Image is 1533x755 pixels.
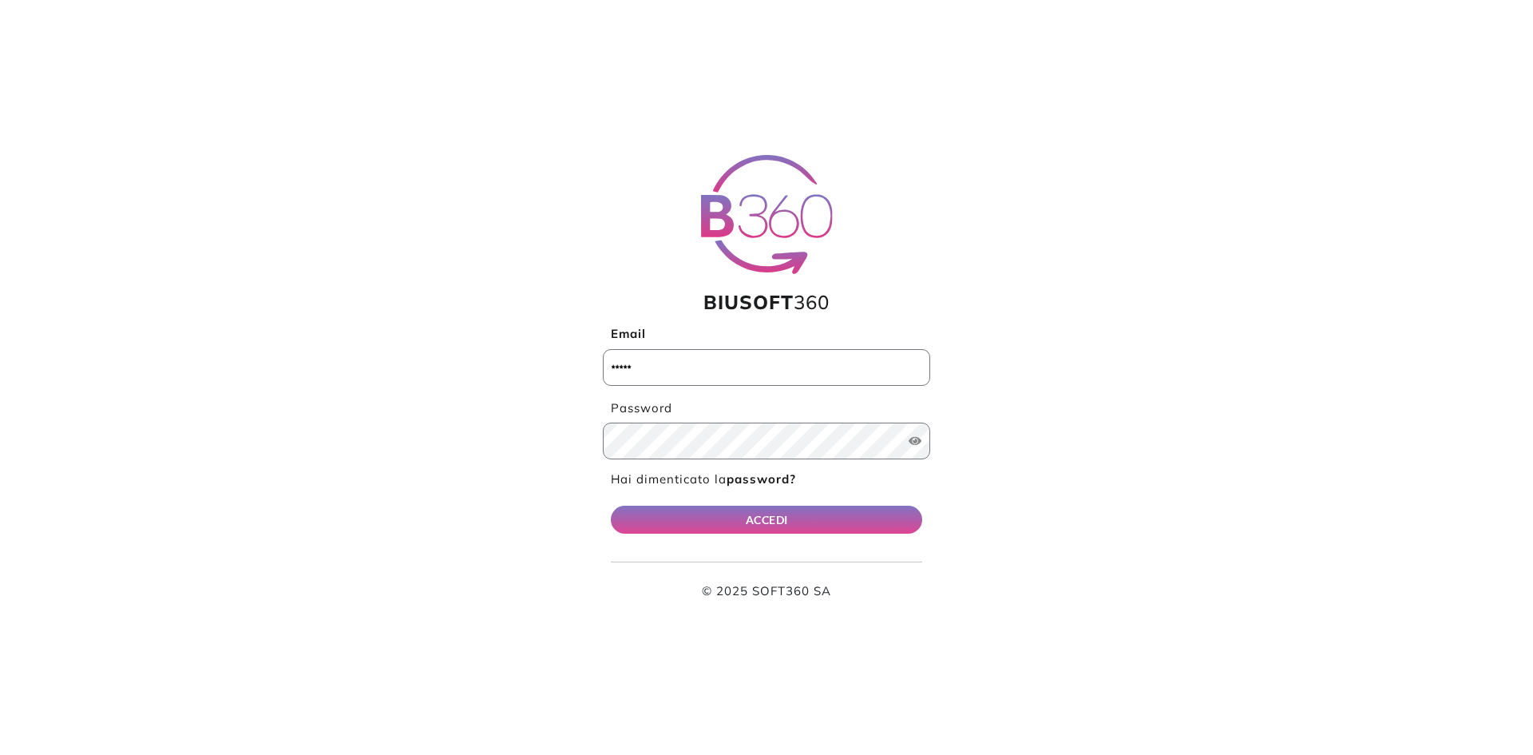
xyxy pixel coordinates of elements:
[611,326,646,341] b: Email
[611,471,796,487] a: Hai dimenticato lapassword?
[603,291,930,314] h1: 360
[611,582,922,601] p: © 2025 SOFT360 SA
[603,399,930,418] label: Password
[727,471,796,487] b: password?
[703,290,794,314] span: BIUSOFT
[611,506,922,534] button: ACCEDI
